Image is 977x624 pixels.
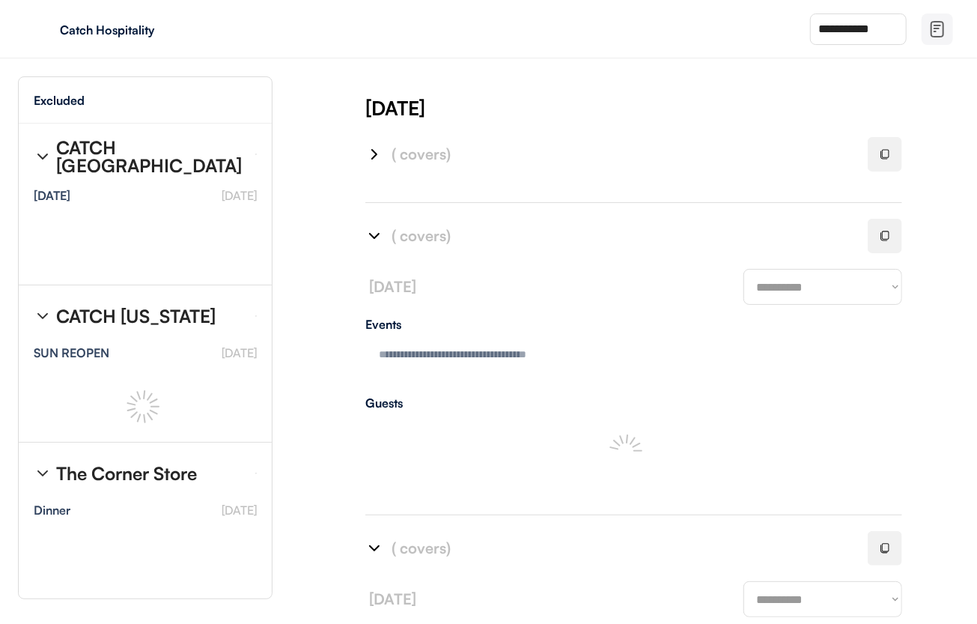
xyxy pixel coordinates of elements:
img: chevron-right%20%281%29.svg [365,539,383,557]
img: yH5BAEAAAAALAAAAAABAAEAAAIBRAA7 [30,17,54,41]
font: [DATE] [369,590,416,608]
div: Events [365,318,902,330]
font: ( covers) [392,145,451,163]
font: ( covers) [392,539,451,557]
div: CATCH [US_STATE] [56,307,216,325]
img: chevron-right%20%281%29.svg [365,145,383,163]
div: Dinner [34,504,70,516]
div: Guests [365,397,902,409]
font: [DATE] [222,188,257,203]
img: chevron-right%20%281%29.svg [34,148,52,166]
img: chevron-right%20%281%29.svg [34,464,52,482]
font: ( covers) [392,226,451,245]
img: file-02.svg [928,20,946,38]
div: SUN REOPEN [34,347,109,359]
div: [DATE] [365,94,977,121]
img: chevron-right%20%281%29.svg [365,227,383,245]
img: chevron-right%20%281%29.svg [34,307,52,325]
div: CATCH [GEOGRAPHIC_DATA] [56,139,243,175]
font: [DATE] [222,345,257,360]
div: [DATE] [34,190,70,202]
div: The Corner Store [56,464,197,482]
div: Excluded [34,94,85,106]
font: [DATE] [222,503,257,518]
div: Catch Hospitality [60,24,249,36]
font: [DATE] [369,277,416,296]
